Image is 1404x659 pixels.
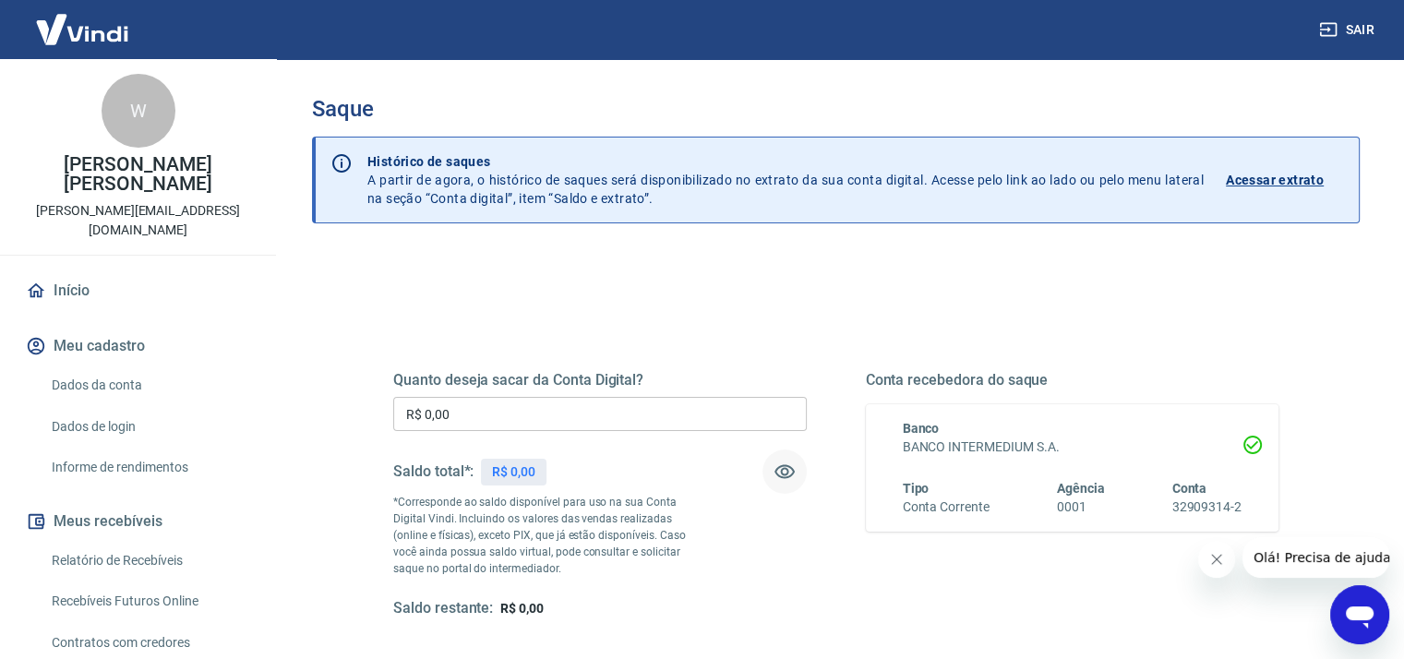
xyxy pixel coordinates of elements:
[44,542,254,580] a: Relatório de Recebíveis
[393,494,703,577] p: *Corresponde ao saldo disponível para uso na sua Conta Digital Vindi. Incluindo os valores das ve...
[22,326,254,366] button: Meu cadastro
[22,270,254,311] a: Início
[1226,152,1344,208] a: Acessar extrato
[866,371,1279,389] h5: Conta recebedora do saque
[44,408,254,446] a: Dados de login
[903,481,930,496] span: Tipo
[500,601,544,616] span: R$ 0,00
[102,74,175,148] div: W
[393,599,493,618] h5: Saldo restante:
[15,155,261,194] p: [PERSON_NAME] [PERSON_NAME]
[15,201,261,240] p: [PERSON_NAME][EMAIL_ADDRESS][DOMAIN_NAME]
[44,582,254,620] a: Recebíveis Futuros Online
[1171,481,1206,496] span: Conta
[1171,497,1242,517] h6: 32909314-2
[1057,497,1105,517] h6: 0001
[1330,585,1389,644] iframe: Botão para abrir a janela de mensagens
[903,497,990,517] h6: Conta Corrente
[1242,537,1389,578] iframe: Mensagem da empresa
[1315,13,1382,47] button: Sair
[367,152,1204,208] p: A partir de agora, o histórico de saques será disponibilizado no extrato da sua conta digital. Ac...
[367,152,1204,171] p: Histórico de saques
[492,462,535,482] p: R$ 0,00
[312,96,1360,122] h3: Saque
[1057,481,1105,496] span: Agência
[44,366,254,404] a: Dados da conta
[22,501,254,542] button: Meus recebíveis
[903,437,1242,457] h6: BANCO INTERMEDIUM S.A.
[1198,541,1235,578] iframe: Fechar mensagem
[22,1,142,57] img: Vindi
[1226,171,1324,189] p: Acessar extrato
[903,421,940,436] span: Banco
[44,449,254,486] a: Informe de rendimentos
[393,371,807,389] h5: Quanto deseja sacar da Conta Digital?
[11,13,155,28] span: Olá! Precisa de ajuda?
[393,462,474,481] h5: Saldo total*:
